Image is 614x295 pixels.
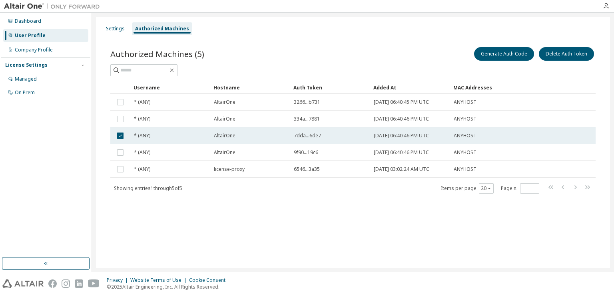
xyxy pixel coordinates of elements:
button: Delete Auth Token [539,47,594,61]
img: facebook.svg [48,279,57,288]
span: Page n. [501,183,539,194]
img: instagram.svg [62,279,70,288]
div: Settings [106,26,125,32]
span: [DATE] 06:40:46 PM UTC [374,133,429,139]
span: * (ANY) [134,166,150,172]
img: youtube.svg [88,279,100,288]
span: 3266...b731 [294,99,320,105]
div: License Settings [5,62,48,68]
span: 334a...7881 [294,116,320,122]
span: AltairOne [214,116,235,122]
div: Cookie Consent [189,277,230,283]
span: AltairOne [214,99,235,105]
div: Added At [373,81,447,94]
span: ANYHOST [454,99,476,105]
span: [DATE] 06:40:46 PM UTC [374,149,429,156]
div: User Profile [15,32,46,39]
span: * (ANY) [134,99,150,105]
span: ANYHOST [454,116,476,122]
span: 7dda...6de7 [294,133,321,139]
div: Privacy [107,277,130,283]
p: © 2025 Altair Engineering, Inc. All Rights Reserved. [107,283,230,290]
span: [DATE] 06:40:46 PM UTC [374,116,429,122]
span: 9f90...19c6 [294,149,318,156]
div: Company Profile [15,47,53,53]
span: AltairOne [214,149,235,156]
span: Showing entries 1 through 5 of 5 [114,185,182,192]
span: license-proxy [214,166,245,172]
div: Dashboard [15,18,41,24]
div: Username [134,81,207,94]
span: * (ANY) [134,133,150,139]
span: ANYHOST [454,133,476,139]
button: Generate Auth Code [474,47,534,61]
img: linkedin.svg [75,279,83,288]
span: ANYHOST [454,149,476,156]
div: Authorized Machines [135,26,189,32]
span: * (ANY) [134,116,150,122]
div: MAC Addresses [453,81,514,94]
button: 20 [481,185,492,192]
span: 6546...3a35 [294,166,320,172]
div: Hostname [213,81,287,94]
span: [DATE] 03:02:24 AM UTC [374,166,429,172]
span: Items per page [441,183,494,194]
div: Website Terms of Use [130,277,189,283]
span: Authorized Machines (5) [110,48,204,59]
div: Auth Token [293,81,367,94]
div: Managed [15,76,37,82]
span: [DATE] 06:40:45 PM UTC [374,99,429,105]
span: * (ANY) [134,149,150,156]
div: On Prem [15,89,35,96]
span: ANYHOST [454,166,476,172]
img: altair_logo.svg [2,279,44,288]
img: Altair One [4,2,104,10]
span: AltairOne [214,133,235,139]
